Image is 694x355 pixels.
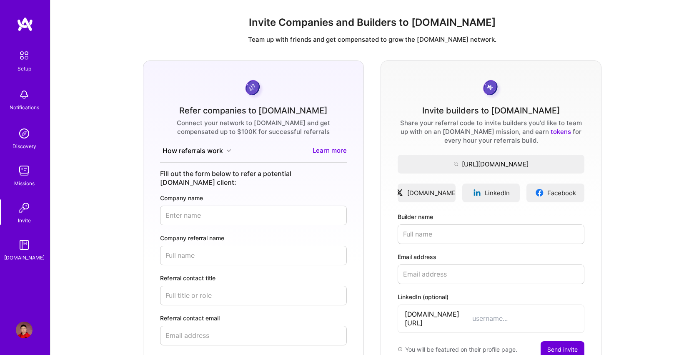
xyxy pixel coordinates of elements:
[18,64,31,73] div: Setup
[16,125,33,142] img: discovery
[398,292,584,301] label: LinkedIn (optional)
[398,155,584,174] button: [URL][DOMAIN_NAME]
[398,252,584,261] label: Email address
[179,106,328,115] div: Refer companies to [DOMAIN_NAME]
[16,162,33,179] img: teamwork
[13,142,36,151] div: Discovery
[398,264,584,284] input: Email address
[160,194,347,202] label: Company name
[160,246,347,265] input: Full name
[57,35,687,44] p: Team up with friends and get compensated to grow the [DOMAIN_NAME] network.
[313,146,347,156] a: Learn more
[160,286,347,305] input: Full title or role
[422,106,560,115] div: Invite builders to [DOMAIN_NAME]
[547,189,576,197] span: Facebook
[398,184,456,202] a: [DOMAIN_NAME]
[398,212,584,221] label: Builder name
[15,47,33,64] img: setup
[14,322,35,338] a: User Avatar
[10,103,39,112] div: Notifications
[160,169,347,187] div: Fill out the form below to refer a potential [DOMAIN_NAME] client:
[16,199,33,216] img: Invite
[535,189,544,197] img: facebookLogo
[395,189,404,197] img: xLogo
[4,253,45,262] div: [DOMAIN_NAME]
[14,179,35,188] div: Missions
[57,17,687,29] h1: Invite Companies and Builders to [DOMAIN_NAME]
[480,78,502,100] img: grayCoin
[243,78,264,100] img: purpleCoin
[160,234,347,242] label: Company referral name
[405,310,472,327] span: [DOMAIN_NAME][URL]
[462,184,520,202] a: LinkedIn
[160,118,347,136] div: Connect your network to [DOMAIN_NAME] and get compensated up to $100K for successful referrals
[398,224,584,244] input: Full name
[473,189,481,197] img: linkedinLogo
[160,326,347,345] input: Email address
[160,206,347,225] input: Enter name
[16,237,33,253] img: guide book
[160,314,347,322] label: Referral contact email
[472,314,577,323] input: username...
[16,322,33,338] img: User Avatar
[16,86,33,103] img: bell
[398,160,584,169] span: [URL][DOMAIN_NAME]
[551,128,571,136] a: tokens
[398,118,584,145] div: Share your referral code to invite builders you'd like to team up with on an [DOMAIN_NAME] missio...
[18,216,31,225] div: Invite
[17,17,33,32] img: logo
[160,274,347,282] label: Referral contact title
[407,189,458,197] span: [DOMAIN_NAME]
[526,184,584,202] a: Facebook
[160,146,234,156] button: How referrals work
[485,189,510,197] span: LinkedIn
